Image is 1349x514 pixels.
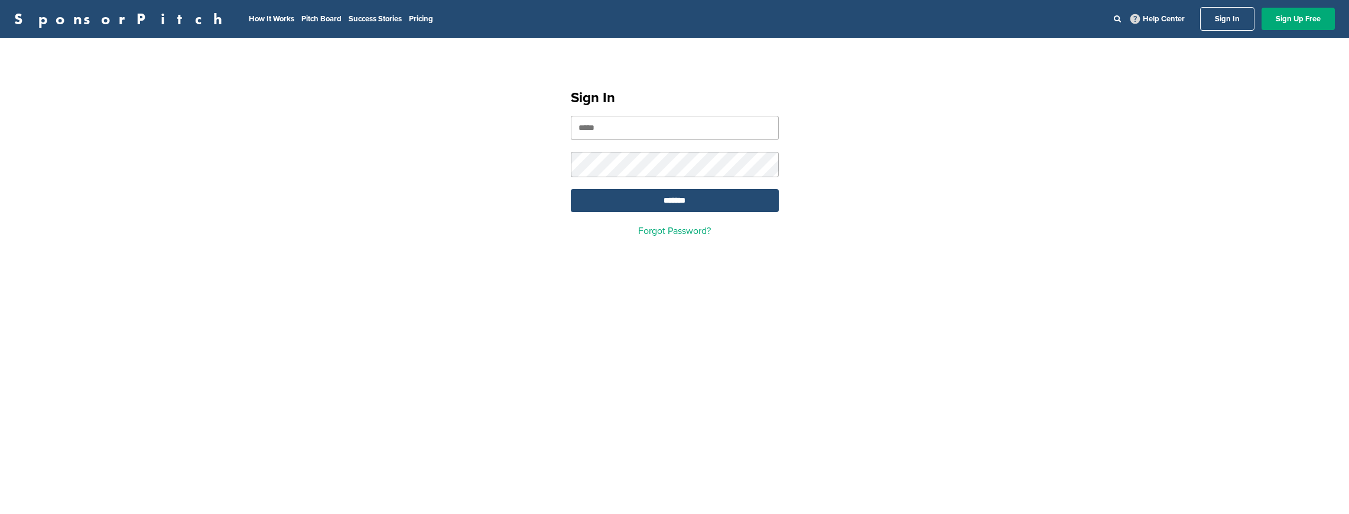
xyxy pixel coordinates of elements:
a: How It Works [249,14,294,24]
a: SponsorPitch [14,11,230,27]
a: Pitch Board [301,14,342,24]
a: Sign In [1200,7,1254,31]
a: Success Stories [349,14,402,24]
a: Help Center [1128,12,1187,26]
a: Forgot Password? [638,225,711,237]
h1: Sign In [571,87,779,109]
a: Sign Up Free [1262,8,1335,30]
a: Pricing [409,14,433,24]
